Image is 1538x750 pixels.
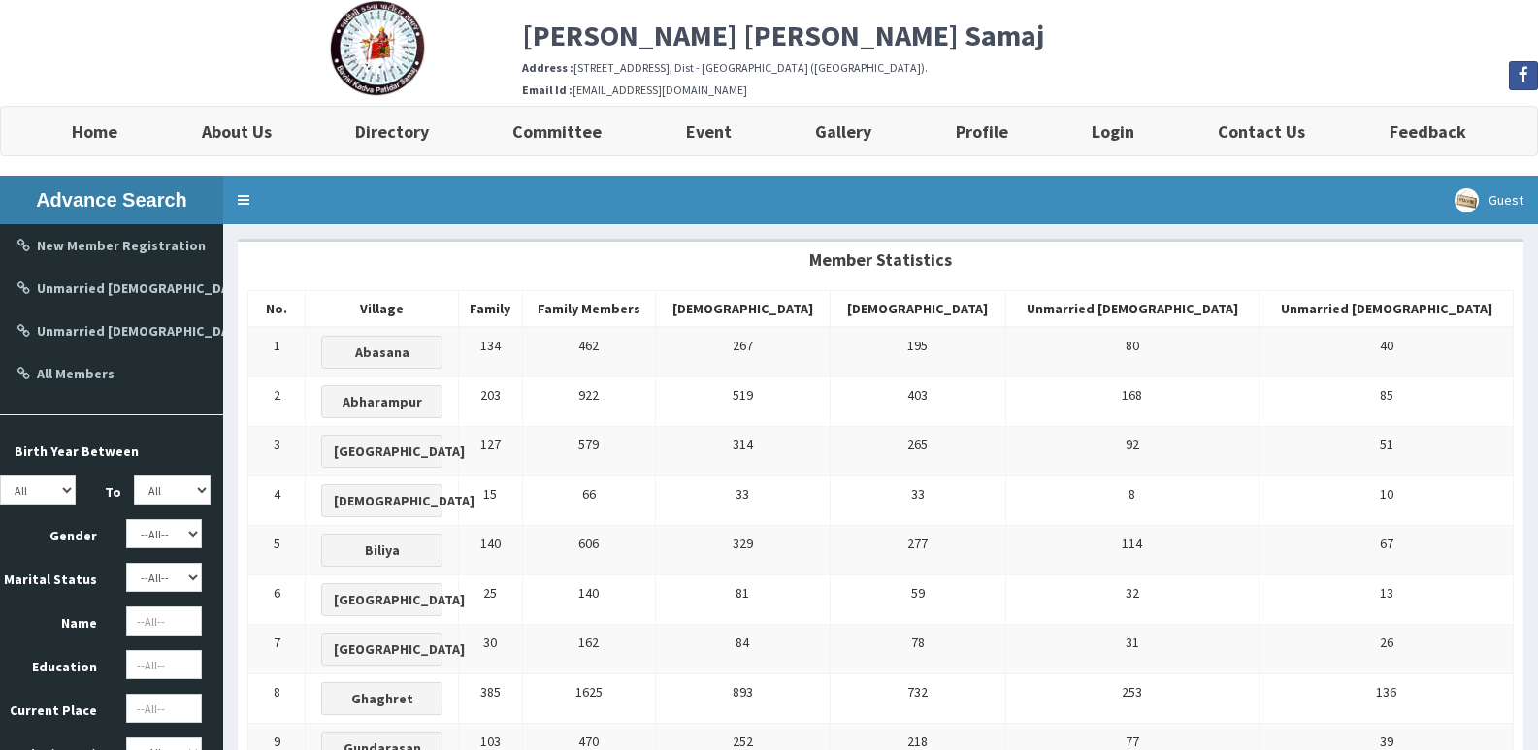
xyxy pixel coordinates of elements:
b: Abasana [355,343,409,361]
td: 168 [1005,377,1260,427]
td: 26 [1260,625,1514,674]
a: Profile [913,107,1049,155]
button: Abasana [321,336,442,369]
td: 15 [459,476,523,526]
td: 1 [248,327,306,377]
a: Gallery [773,107,913,155]
td: 3 [248,427,306,476]
th: [DEMOGRAPHIC_DATA] [655,291,830,328]
td: 51 [1260,427,1514,476]
td: 8 [1005,476,1260,526]
b: Unmarried [DEMOGRAPHIC_DATA] Candidate [37,279,318,297]
td: 92 [1005,427,1260,476]
td: 114 [1005,526,1260,575]
td: 893 [655,674,830,724]
b: Email Id : [522,82,573,97]
td: 33 [655,476,830,526]
td: 162 [522,625,655,674]
button: [GEOGRAPHIC_DATA] [321,633,442,666]
td: 403 [831,377,1005,427]
label: To [90,475,119,502]
td: 40 [1260,327,1514,377]
td: 140 [522,575,655,625]
td: 140 [459,526,523,575]
b: Abharampur [343,393,422,410]
td: 80 [1005,327,1260,377]
td: 59 [831,575,1005,625]
a: About Us [159,107,312,155]
th: No. [248,291,306,328]
td: 1625 [522,674,655,724]
td: 2 [248,377,306,427]
b: Unmarried [DEMOGRAPHIC_DATA] Candidate [37,322,318,340]
b: Member Statistics [809,248,952,271]
button: Abharampur [321,385,442,418]
b: Home [72,120,117,143]
td: 265 [831,427,1005,476]
td: 85 [1260,377,1514,427]
td: 314 [655,427,830,476]
td: 134 [459,327,523,377]
a: Guest [1440,176,1538,224]
td: 6 [248,575,306,625]
td: 922 [522,377,655,427]
button: [GEOGRAPHIC_DATA] [321,435,442,468]
td: 195 [831,327,1005,377]
td: 25 [459,575,523,625]
td: 81 [655,575,830,625]
span: Guest [1489,191,1523,209]
td: 329 [655,526,830,575]
button: [GEOGRAPHIC_DATA] [321,583,442,616]
th: Family Members [522,291,655,328]
button: Biliya [321,534,442,567]
th: [DEMOGRAPHIC_DATA] [831,291,1005,328]
td: 203 [459,377,523,427]
input: --All-- [126,650,202,679]
th: Unmarried [DEMOGRAPHIC_DATA] [1005,291,1260,328]
a: Home [30,107,159,155]
td: 462 [522,327,655,377]
td: 66 [522,476,655,526]
td: 13 [1260,575,1514,625]
td: 32 [1005,575,1260,625]
img: User Image [1455,188,1479,212]
td: 253 [1005,674,1260,724]
b: Advance Search [36,189,187,211]
input: --All-- [126,606,202,636]
b: [DEMOGRAPHIC_DATA] [334,492,474,509]
b: [GEOGRAPHIC_DATA] [334,442,465,460]
td: 579 [522,427,655,476]
b: Event [686,120,732,143]
b: [GEOGRAPHIC_DATA] [334,640,465,658]
td: 30 [459,625,523,674]
b: Login [1092,120,1134,143]
a: Committee [471,107,643,155]
td: 7 [248,625,306,674]
td: 136 [1260,674,1514,724]
a: Event [644,107,773,155]
td: 267 [655,327,830,377]
td: 78 [831,625,1005,674]
b: [GEOGRAPHIC_DATA] [334,591,465,608]
td: 519 [655,377,830,427]
a: Contact Us [1176,107,1347,155]
b: Feedback [1390,120,1466,143]
h6: [EMAIL_ADDRESS][DOMAIN_NAME] [522,83,1538,96]
h6: [STREET_ADDRESS], Dist - [GEOGRAPHIC_DATA] ([GEOGRAPHIC_DATA]). [522,61,1538,74]
td: 4 [248,476,306,526]
th: Family [459,291,523,328]
b: Address : [522,60,573,75]
td: 10 [1260,476,1514,526]
td: 8 [248,674,306,724]
td: 31 [1005,625,1260,674]
th: Village [306,291,459,328]
b: Committee [512,120,602,143]
b: Profile [956,120,1008,143]
b: Directory [355,120,429,143]
b: Contact Us [1218,120,1305,143]
td: 33 [831,476,1005,526]
a: Feedback [1348,107,1508,155]
b: New Member Registration [37,237,206,254]
b: [PERSON_NAME] [PERSON_NAME] Samaj [522,16,1044,53]
b: About Us [202,120,272,143]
